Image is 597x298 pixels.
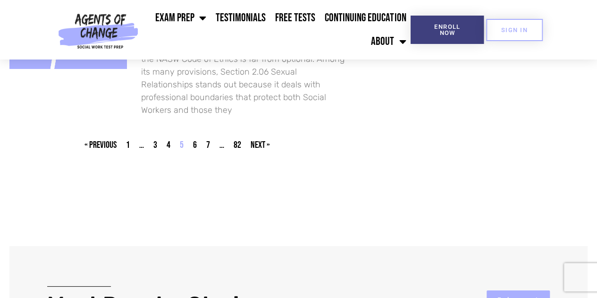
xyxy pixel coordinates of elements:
[251,139,270,151] a: Next »
[411,16,484,44] a: Enroll Now
[211,6,270,30] a: Testimonials
[180,139,184,151] span: 5
[234,139,241,151] a: 82
[139,139,144,151] span: …
[126,139,130,151] a: 1
[270,6,320,30] a: Free Tests
[366,30,411,53] a: About
[206,139,210,151] a: 7
[141,40,345,117] p: When preparing for the ASWB exam, understanding the NASW Code of Ethics is far from optional. Amo...
[320,6,411,30] a: Continuing Education
[486,19,543,41] a: SIGN IN
[142,6,411,53] nav: Menu
[426,24,469,36] span: Enroll Now
[193,139,197,151] a: 6
[151,6,211,30] a: Exam Prep
[167,139,170,151] a: 4
[153,139,157,151] a: 3
[219,139,224,151] span: …
[84,139,117,151] a: « Previous
[9,138,345,152] nav: Pagination
[501,27,528,33] span: SIGN IN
